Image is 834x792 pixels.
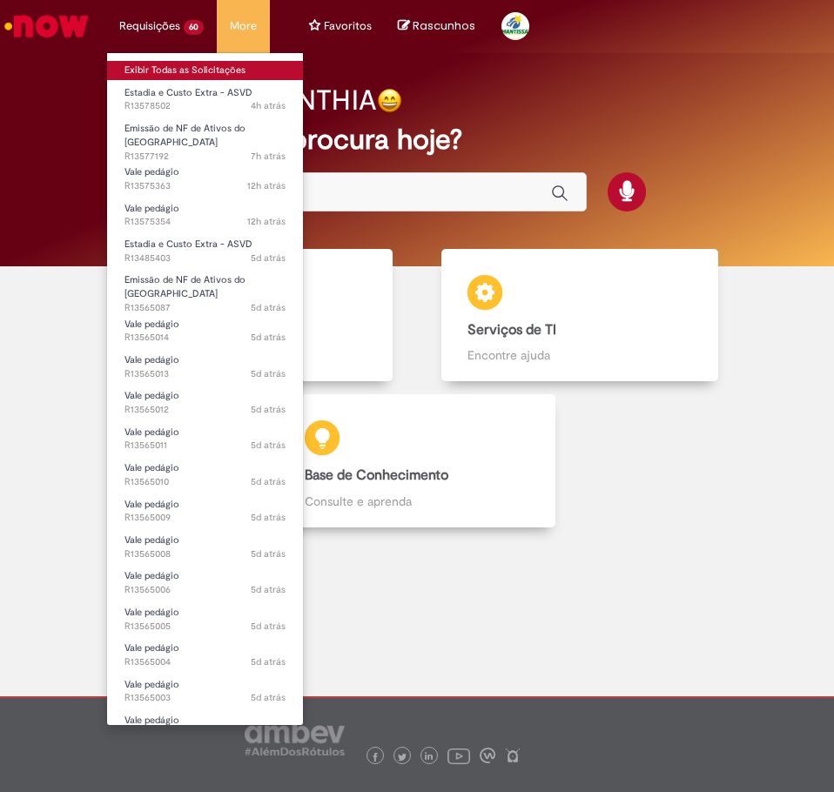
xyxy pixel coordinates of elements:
span: Vale pedágio [124,714,179,727]
span: Vale pedágio [124,606,179,619]
a: No momento, sua lista de rascunhos tem 0 Itens [398,17,475,34]
span: 12h atrás [247,179,286,192]
time: 25/09/2025 07:41:57 [251,331,286,344]
a: Base de Conhecimento Consulte e aprenda [91,394,743,527]
span: Vale pedágio [124,318,179,331]
span: Emissão de NF de Ativos do [GEOGRAPHIC_DATA] [124,273,245,300]
span: More [230,17,257,35]
img: logo_footer_linkedin.png [425,752,434,762]
a: Aberto R13565008 : Vale pedágio [107,531,303,563]
a: Exibir Todas as Solicitações [107,61,303,80]
span: 12h atrás [247,215,286,228]
time: 25/09/2025 07:40:44 [251,439,286,452]
span: R13565008 [124,547,286,561]
time: 25/09/2025 07:38:39 [251,583,286,596]
img: ServiceNow [2,9,91,44]
span: R13485403 [124,252,286,265]
span: Vale pedágio [124,389,179,402]
span: Rascunhos [413,17,475,34]
span: R13577192 [124,150,286,164]
time: 25/09/2025 07:38:15 [251,620,286,633]
span: 5d atrás [251,301,286,314]
span: R13565011 [124,439,286,453]
span: Vale pedágio [124,202,179,215]
span: Estadia e Custo Extra - ASVD [124,238,252,251]
span: 5d atrás [251,655,286,668]
img: logo_footer_twitter.png [398,753,407,762]
a: Aberto R13565009 : Vale pedágio [107,495,303,527]
span: R13575354 [124,215,286,229]
span: Vale pedágio [124,461,179,474]
span: Favoritos [324,17,372,35]
a: Aberto R13565011 : Vale pedágio [107,423,303,455]
span: R13565013 [124,367,286,381]
span: 5d atrás [251,252,286,265]
img: logo_footer_ambev_rotulo_gray.png [245,721,345,755]
time: 25/09/2025 13:15:55 [251,252,286,265]
h2: O que você procura hoje? [134,124,700,155]
time: 29/09/2025 09:32:50 [247,215,286,228]
span: 5d atrás [251,331,286,344]
time: 25/09/2025 08:21:58 [251,301,286,314]
span: R13565014 [124,331,286,345]
img: logo_footer_naosei.png [505,748,521,763]
a: Aberto R13565001 : Vale pedágio [107,711,303,743]
p: Consulte e aprenda [305,493,530,510]
a: Aberto R13565005 : Vale pedágio [107,603,303,635]
span: Vale pedágio [124,569,179,582]
span: Vale pedágio [124,678,179,691]
b: Base de Conhecimento [305,466,448,484]
a: Aberto R13565013 : Vale pedágio [107,351,303,383]
span: R13565005 [124,620,286,634]
span: 5d atrás [251,367,286,380]
a: Aberto R13565087 : Emissão de NF de Ativos do ASVD [107,271,303,308]
a: Aberto R13565012 : Vale pedágio [107,386,303,419]
span: 5d atrás [251,475,286,488]
time: 25/09/2025 07:41:31 [251,367,286,380]
time: 25/09/2025 07:39:03 [251,547,286,560]
span: 7h atrás [251,150,286,163]
span: Vale pedágio [124,641,179,654]
span: Emissão de NF de Ativos do [GEOGRAPHIC_DATA] [124,122,245,149]
time: 29/09/2025 09:33:48 [247,179,286,192]
span: Vale pedágio [124,498,179,511]
a: Serviços de TI Encontre ajuda [417,249,743,382]
a: Aberto R13575363 : Vale pedágio [107,163,303,195]
time: 25/09/2025 07:39:30 [251,511,286,524]
span: 4h atrás [251,99,286,112]
span: R13565003 [124,691,286,705]
span: 5d atrás [251,547,286,560]
img: logo_footer_facebook.png [371,753,380,762]
img: logo_footer_youtube.png [447,744,470,767]
span: R13565010 [124,475,286,489]
span: R13565006 [124,583,286,597]
b: Serviços de TI [467,321,556,339]
time: 25/09/2025 07:40:11 [251,475,286,488]
a: Aberto R13485403 : Estadia e Custo Extra - ASVD [107,235,303,267]
a: Aberto R13565006 : Vale pedágio [107,567,303,599]
time: 29/09/2025 14:19:14 [251,150,286,163]
img: happy-face.png [377,88,402,113]
time: 25/09/2025 07:37:50 [251,655,286,668]
span: Vale pedágio [124,165,179,178]
span: 60 [184,20,204,35]
span: Estadia e Custo Extra - ASVD [124,86,252,99]
a: Aberto R13565010 : Vale pedágio [107,459,303,491]
a: Aberto R13575354 : Vale pedágio [107,199,303,232]
span: R13565004 [124,655,286,669]
span: Vale pedágio [124,353,179,366]
a: Aberto R13565014 : Vale pedágio [107,315,303,347]
a: Aberto R13577192 : Emissão de NF de Ativos do ASVD [107,119,303,157]
time: 25/09/2025 07:37:25 [251,691,286,704]
span: R13565087 [124,301,286,315]
span: 5d atrás [251,620,286,633]
span: 5d atrás [251,439,286,452]
span: R13565009 [124,511,286,525]
a: Aberto R13565003 : Vale pedágio [107,675,303,708]
span: R13575363 [124,179,286,193]
a: Catálogo de Ofertas Abra uma solicitação [91,249,417,382]
p: Encontre ajuda [467,346,693,364]
span: 5d atrás [251,511,286,524]
time: 25/09/2025 07:41:08 [251,403,286,416]
ul: Requisições [106,52,304,726]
